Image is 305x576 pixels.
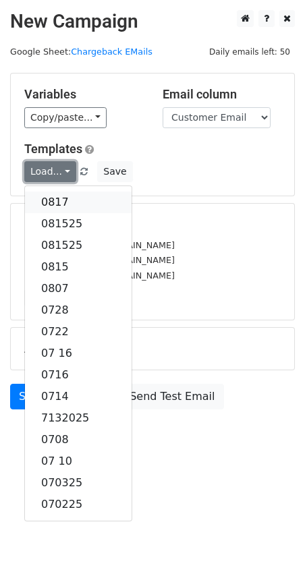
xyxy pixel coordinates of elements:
a: 081525 [25,213,132,235]
a: 0716 [25,364,132,386]
h5: Email column [163,87,281,102]
h5: 5 Recipients [24,217,281,232]
a: 0722 [25,321,132,343]
button: Save [97,161,132,182]
a: Copy/paste... [24,107,107,128]
small: [EMAIL_ADDRESS][DOMAIN_NAME] [24,240,175,250]
a: 07 10 [25,451,132,472]
a: Templates [24,142,82,156]
a: 07 16 [25,343,132,364]
small: [EMAIL_ADDRESS][DOMAIN_NAME] [24,255,175,265]
a: 070225 [25,494,132,515]
a: 0708 [25,429,132,451]
small: [EMAIL_ADDRESS][DOMAIN_NAME] [24,270,175,281]
small: Google Sheet: [10,47,152,57]
a: Daily emails left: 50 [204,47,295,57]
a: Chargeback EMails [71,47,152,57]
a: 0815 [25,256,132,278]
a: 070325 [25,472,132,494]
a: 0714 [25,386,132,407]
a: 0728 [25,299,132,321]
h5: Advanced [24,341,281,356]
a: 7132025 [25,407,132,429]
h2: New Campaign [10,10,295,33]
span: Daily emails left: 50 [204,45,295,59]
a: 0807 [25,278,132,299]
a: 0817 [25,192,132,213]
a: Send Test Email [121,384,223,409]
a: Load... [24,161,76,182]
h5: Variables [24,87,142,102]
iframe: Chat Widget [238,511,305,576]
a: 081525 [25,235,132,256]
a: Send [10,384,55,409]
